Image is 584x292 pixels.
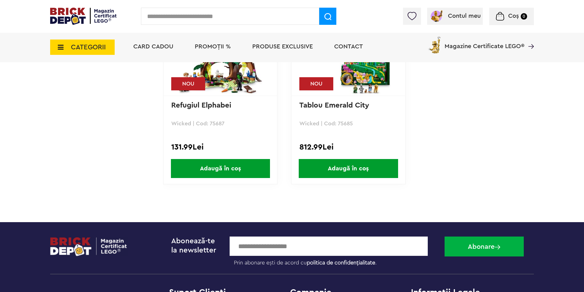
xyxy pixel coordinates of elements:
[171,143,269,151] div: 131.99Lei
[230,256,440,266] label: Prin abonare ești de acord cu .
[171,77,205,90] div: NOU
[430,13,481,19] a: Contul meu
[171,237,216,254] span: Abonează-te la newsletter
[71,44,106,51] span: CATEGORII
[171,121,269,126] p: Wicked | Cod: 75687
[195,44,231,50] a: PROMOȚII %
[299,159,398,178] span: Adaugă în coș
[171,102,231,109] a: Refugiul Elphabei
[445,35,524,49] span: Magazine Certificate LEGO®
[133,44,173,50] a: Card Cadou
[495,245,500,249] img: Abonare
[252,44,313,50] a: Produse exclusive
[524,35,534,41] a: Magazine Certificate LEGO®
[307,260,375,265] a: politica de confidențialitate
[508,13,519,19] span: Coș
[299,143,397,151] div: 812.99Lei
[299,121,397,126] p: Wicked | Cod: 75685
[448,13,481,19] span: Contul meu
[299,77,333,90] div: NOU
[171,159,270,178] span: Adaugă în coș
[292,159,405,178] a: Adaugă în coș
[334,44,363,50] a: Contact
[521,13,527,20] small: 0
[50,237,128,256] img: footerlogo
[445,237,524,256] button: Abonare
[299,102,369,109] a: Tablou Emerald City
[164,159,277,178] a: Adaugă în coș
